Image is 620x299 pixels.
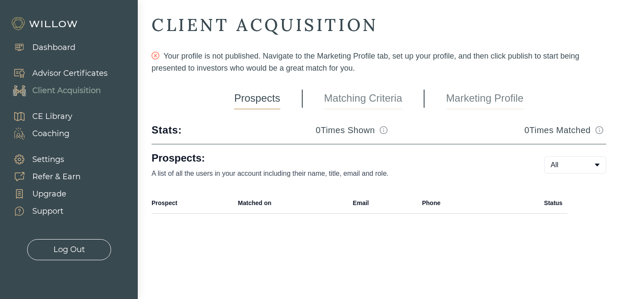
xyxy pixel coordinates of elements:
[32,68,108,79] div: Advisor Certificates
[152,123,182,137] div: Stats:
[4,168,81,185] a: Refer & Earn
[446,88,524,109] a: Marketing Profile
[316,124,375,136] h3: 0 Times Shown
[524,124,591,136] h3: 0 Times Matched
[152,50,606,74] div: Your profile is not published. Navigate to the Marketing Profile tab, set up your profile, and th...
[152,193,233,214] th: Prospect
[4,151,81,168] a: Settings
[32,188,66,200] div: Upgrade
[492,193,567,214] th: Status
[324,88,402,109] a: Matching Criteria
[551,160,558,170] span: All
[380,126,387,134] span: info-circle
[347,193,417,214] th: Email
[152,151,517,165] h1: Prospects:
[4,65,108,82] a: Advisor Certificates
[234,88,280,109] a: Prospects
[32,42,75,53] div: Dashboard
[417,193,492,214] th: Phone
[32,85,101,97] div: Client Acquisition
[594,162,601,168] span: caret-down
[32,128,69,140] div: Coaching
[4,185,81,202] a: Upgrade
[32,206,63,217] div: Support
[152,52,159,59] span: close-circle
[4,82,108,99] a: Client Acquisition
[595,126,603,134] span: info-circle
[152,168,517,179] p: A list of all the users in your account including their name, title, email and role.
[32,171,81,183] div: Refer & Earn
[233,193,348,214] th: Matched on
[377,123,391,137] button: Match info
[4,39,75,56] a: Dashboard
[53,244,85,255] div: Log Out
[152,14,606,36] div: CLIENT ACQUISITION
[4,125,72,142] a: Coaching
[32,111,72,122] div: CE Library
[11,17,80,31] img: Willow
[4,108,72,125] a: CE Library
[32,154,64,165] div: Settings
[592,123,606,137] button: Match info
